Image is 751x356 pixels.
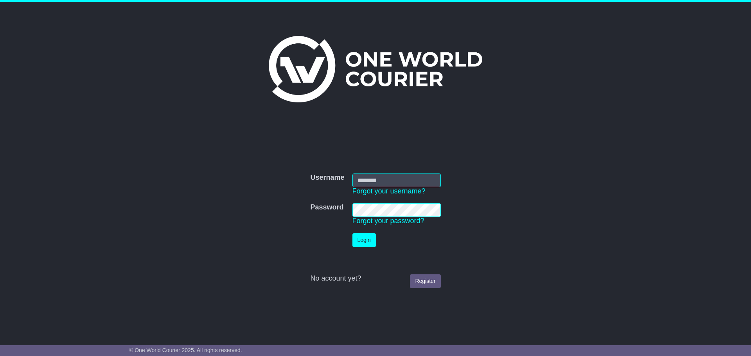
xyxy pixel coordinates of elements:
label: Password [310,203,343,212]
a: Forgot your username? [352,187,426,195]
img: One World [269,36,482,102]
label: Username [310,174,344,182]
a: Forgot your password? [352,217,424,225]
a: Register [410,274,440,288]
div: No account yet? [310,274,440,283]
span: © One World Courier 2025. All rights reserved. [129,347,242,353]
button: Login [352,233,376,247]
